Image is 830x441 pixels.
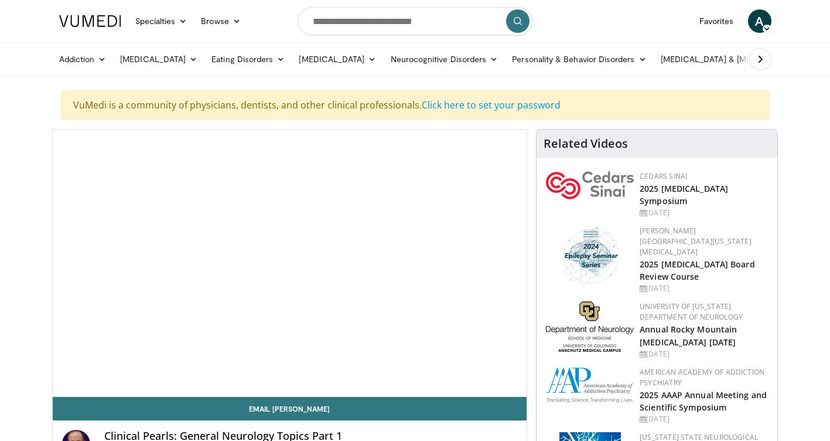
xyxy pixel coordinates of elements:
[113,48,204,71] a: [MEDICAL_DATA]
[422,99,561,111] a: Click here to set your password
[748,9,771,33] a: A
[640,349,768,359] div: [DATE]
[61,90,770,120] div: VuMedi is a community of physicians, dentists, and other clinical professionals.
[544,137,628,151] h4: Related Videos
[546,171,634,199] img: 7e905080-f4a2-4088-8787-33ce2bef9ada.png.150x105_q85_autocrop_double_scale_upscale_version-0.2.png
[640,324,737,347] a: Annual Rocky Mountain [MEDICAL_DATA] [DATE]
[298,7,532,35] input: Search topics, interventions
[546,301,634,352] img: e56d7f87-1f02-478c-a66d-da6d5fbe2e7d.jpg.150x105_q85_autocrop_double_scale_upscale_version-0.2.jpg
[640,367,764,388] a: American Academy of Addiction Psychiatry
[204,48,292,71] a: Eating Disorders
[640,259,755,282] a: 2025 [MEDICAL_DATA] Board Review Course
[640,389,767,413] a: 2025 AAAP Annual Meeting and Scientific Symposium
[640,171,687,181] a: Cedars Sinai
[692,9,741,33] a: Favorites
[384,48,505,71] a: Neurocognitive Disorders
[53,130,527,397] video-js: Video Player
[640,414,768,425] div: [DATE]
[292,48,383,71] a: [MEDICAL_DATA]
[654,48,821,71] a: [MEDICAL_DATA] & [MEDICAL_DATA]
[59,15,121,27] img: VuMedi Logo
[53,397,527,420] a: Email [PERSON_NAME]
[640,283,768,294] div: [DATE]
[640,226,752,257] a: [PERSON_NAME][GEOGRAPHIC_DATA][US_STATE][MEDICAL_DATA]
[505,48,653,71] a: Personality & Behavior Disorders
[558,226,622,287] img: 76bc84c6-69a7-4c34-b56c-bd0b7f71564d.png.150x105_q85_autocrop_double_scale_upscale_version-0.2.png
[640,208,768,218] div: [DATE]
[546,367,634,403] img: f7c290de-70ae-47e0-9ae1-04035161c232.png.150x105_q85_autocrop_double_scale_upscale_version-0.2.png
[128,9,194,33] a: Specialties
[52,48,114,71] a: Addiction
[640,301,743,322] a: University of [US_STATE] Department of Neurology
[640,183,728,206] a: 2025 [MEDICAL_DATA] Symposium
[194,9,248,33] a: Browse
